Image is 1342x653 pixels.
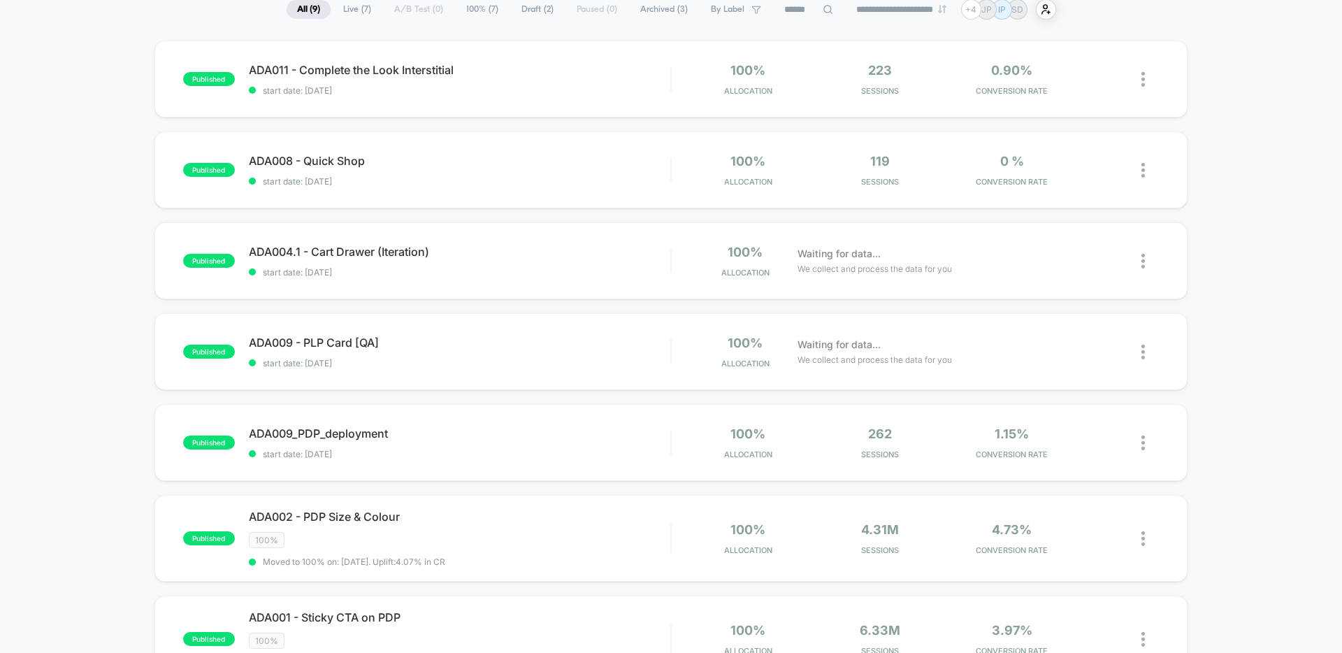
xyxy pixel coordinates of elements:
img: close [1141,345,1145,359]
span: start date: [DATE] [249,358,670,368]
span: published [183,72,235,86]
span: 100% [728,336,763,350]
img: close [1141,163,1145,178]
span: CONVERSION RATE [949,177,1074,187]
span: Allocation [724,450,772,459]
span: ADA009 - PLP Card [QA] [249,336,670,350]
span: 100% [730,426,765,441]
span: ADA008 - Quick Shop [249,154,670,168]
span: 100% [249,532,284,548]
span: ADA002 - PDP Size & Colour [249,510,670,524]
p: JP [981,4,992,15]
span: By Label [711,4,744,15]
span: start date: [DATE] [249,176,670,187]
span: 4.31M [861,522,899,537]
span: CONVERSION RATE [949,545,1074,555]
span: 4.73% [992,522,1032,537]
span: published [183,345,235,359]
span: ADA004.1 - Cart Drawer (Iteration) [249,245,670,259]
span: 1.15% [995,426,1029,441]
span: ADA001 - Sticky CTA on PDP [249,610,670,624]
span: Allocation [721,359,770,368]
span: 100% [249,633,284,649]
span: Allocation [724,177,772,187]
span: Allocation [724,545,772,555]
span: 100% [730,522,765,537]
img: close [1141,436,1145,450]
span: Waiting for data... [798,246,881,261]
span: 0.90% [991,63,1032,78]
span: Sessions [818,86,943,96]
span: Sessions [818,177,943,187]
span: CONVERSION RATE [949,86,1074,96]
span: 223 [868,63,892,78]
span: CONVERSION RATE [949,450,1074,459]
span: We collect and process the data for you [798,353,952,366]
span: start date: [DATE] [249,449,670,459]
span: published [183,632,235,646]
span: 0 % [1000,154,1024,168]
span: Waiting for data... [798,337,881,352]
span: 3.97% [992,623,1032,638]
span: Sessions [818,545,943,555]
span: 100% [730,63,765,78]
span: 262 [868,426,892,441]
img: close [1141,254,1145,268]
span: ADA011 - Complete the Look Interstitial [249,63,670,77]
span: Sessions [818,450,943,459]
span: start date: [DATE] [249,267,670,278]
img: close [1141,72,1145,87]
p: IP [998,4,1006,15]
span: Allocation [724,86,772,96]
span: 100% [730,623,765,638]
span: Moved to 100% on: [DATE] . Uplift: 4.07% in CR [263,557,445,567]
span: We collect and process the data for you [798,262,952,275]
img: close [1141,531,1145,546]
span: Allocation [721,268,770,278]
img: close [1141,632,1145,647]
span: published [183,163,235,177]
span: published [183,254,235,268]
span: 100% [730,154,765,168]
span: start date: [DATE] [249,85,670,96]
p: SD [1011,4,1023,15]
span: 119 [870,154,890,168]
span: 100% [728,245,763,259]
span: published [183,436,235,450]
span: ADA009_PDP_deployment [249,426,670,440]
span: 6.33M [860,623,900,638]
img: end [938,5,946,13]
span: published [183,531,235,545]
